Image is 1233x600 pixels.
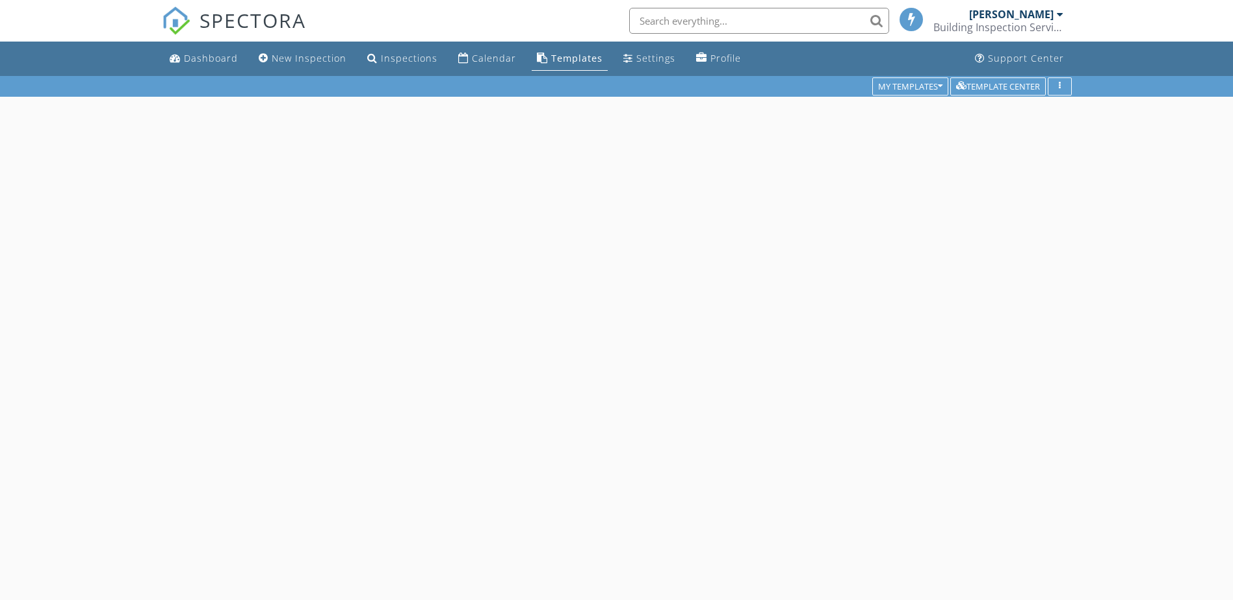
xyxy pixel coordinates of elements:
[878,82,942,91] div: My Templates
[184,52,238,64] div: Dashboard
[453,47,521,71] a: Calendar
[872,77,948,95] button: My Templates
[162,18,306,45] a: SPECTORA
[950,80,1046,92] a: Template Center
[629,8,889,34] input: Search everything...
[472,52,516,64] div: Calendar
[618,47,681,71] a: Settings
[381,52,437,64] div: Inspections
[162,6,190,35] img: The Best Home Inspection Software - Spectora
[551,52,603,64] div: Templates
[710,52,741,64] div: Profile
[956,82,1040,91] div: Template Center
[691,47,746,71] a: Profile
[253,47,352,71] a: New Inspection
[969,8,1054,21] div: [PERSON_NAME]
[950,77,1046,95] button: Template Center
[532,47,608,71] a: Templates
[636,52,675,64] div: Settings
[362,47,443,71] a: Inspections
[272,52,346,64] div: New Inspection
[988,52,1064,64] div: Support Center
[200,6,306,34] span: SPECTORA
[933,21,1063,34] div: Building Inspection Services
[970,47,1069,71] a: Support Center
[164,47,243,71] a: Dashboard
